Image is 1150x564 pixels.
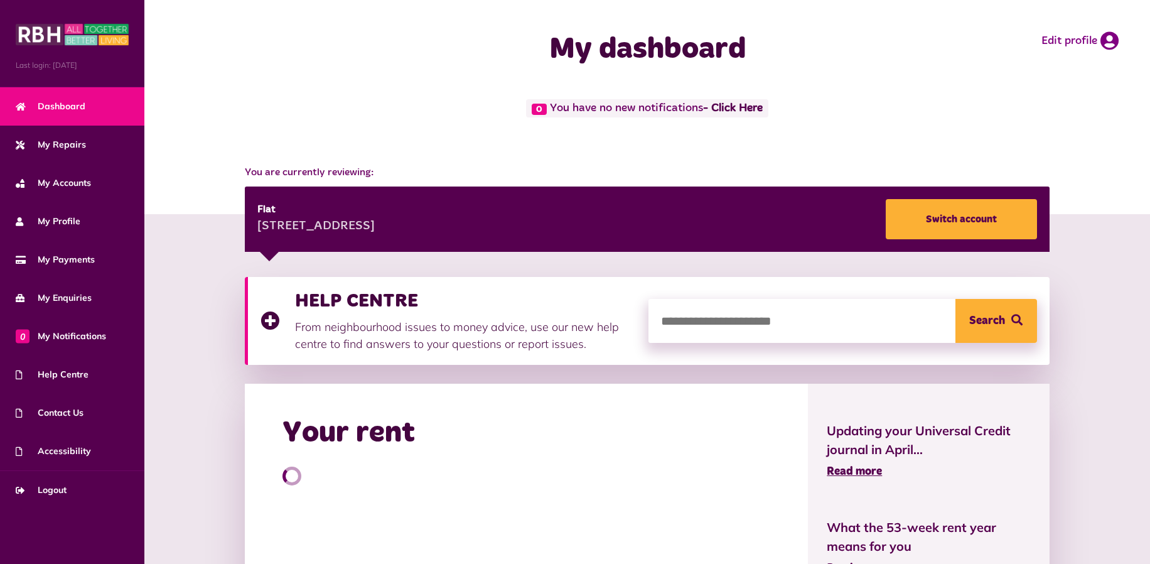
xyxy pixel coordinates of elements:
[16,100,85,113] span: Dashboard
[16,253,95,266] span: My Payments
[827,421,1030,459] span: Updating your Universal Credit journal in April...
[827,421,1030,480] a: Updating your Universal Credit journal in April... Read more
[16,291,92,305] span: My Enquiries
[16,215,80,228] span: My Profile
[16,368,89,381] span: Help Centre
[1041,31,1119,50] a: Edit profile
[16,406,83,420] span: Contact Us
[295,290,636,312] h3: HELP CENTRE
[16,445,91,458] span: Accessibility
[16,138,86,151] span: My Repairs
[969,299,1005,343] span: Search
[257,202,375,217] div: Flat
[16,60,129,71] span: Last login: [DATE]
[827,518,1030,556] span: What the 53-week rent year means for you
[257,217,375,236] div: [STREET_ADDRESS]
[16,22,129,47] img: MyRBH
[16,330,106,343] span: My Notifications
[955,299,1037,343] button: Search
[409,31,886,68] h1: My dashboard
[886,199,1037,239] a: Switch account
[16,484,67,497] span: Logout
[282,415,415,452] h2: Your rent
[245,165,1050,180] span: You are currently reviewing:
[295,318,636,352] p: From neighbourhood issues to money advice, use our new help centre to find answers to your questi...
[532,104,547,115] span: 0
[827,466,882,477] span: Read more
[16,329,30,343] span: 0
[526,99,768,117] span: You have no new notifications
[16,176,91,190] span: My Accounts
[703,103,763,114] a: - Click Here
